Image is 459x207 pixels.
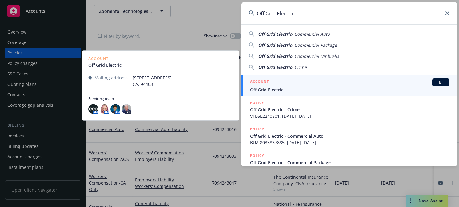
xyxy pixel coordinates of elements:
[435,80,447,85] span: BI
[250,106,449,113] span: Off Grid Electric - Crime
[258,42,292,48] span: Off Grid Electric
[241,75,457,96] a: ACCOUNTBIOff Grid Electric
[292,64,307,70] span: - Crime
[250,133,449,139] span: Off Grid Electric - Commercial Auto
[241,149,457,176] a: POLICYOff Grid Electric - Commercial Package
[250,113,449,119] span: V1E6E2240801, [DATE]-[DATE]
[258,31,292,37] span: Off Grid Electric
[292,42,337,48] span: - Commercial Package
[258,64,292,70] span: Off Grid Electric
[250,139,449,146] span: BUA 8033837885, [DATE]-[DATE]
[250,126,264,132] h5: POLICY
[250,100,264,106] h5: POLICY
[250,86,449,93] span: Off Grid Electric
[292,53,339,59] span: - Commercial Umbrella
[250,153,264,159] h5: POLICY
[258,53,292,59] span: Off Grid Electric
[241,2,457,24] input: Search...
[250,159,449,166] span: Off Grid Electric - Commercial Package
[292,31,330,37] span: - Commercial Auto
[241,96,457,123] a: POLICYOff Grid Electric - CrimeV1E6E2240801, [DATE]-[DATE]
[250,78,269,86] h5: ACCOUNT
[241,123,457,149] a: POLICYOff Grid Electric - Commercial AutoBUA 8033837885, [DATE]-[DATE]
